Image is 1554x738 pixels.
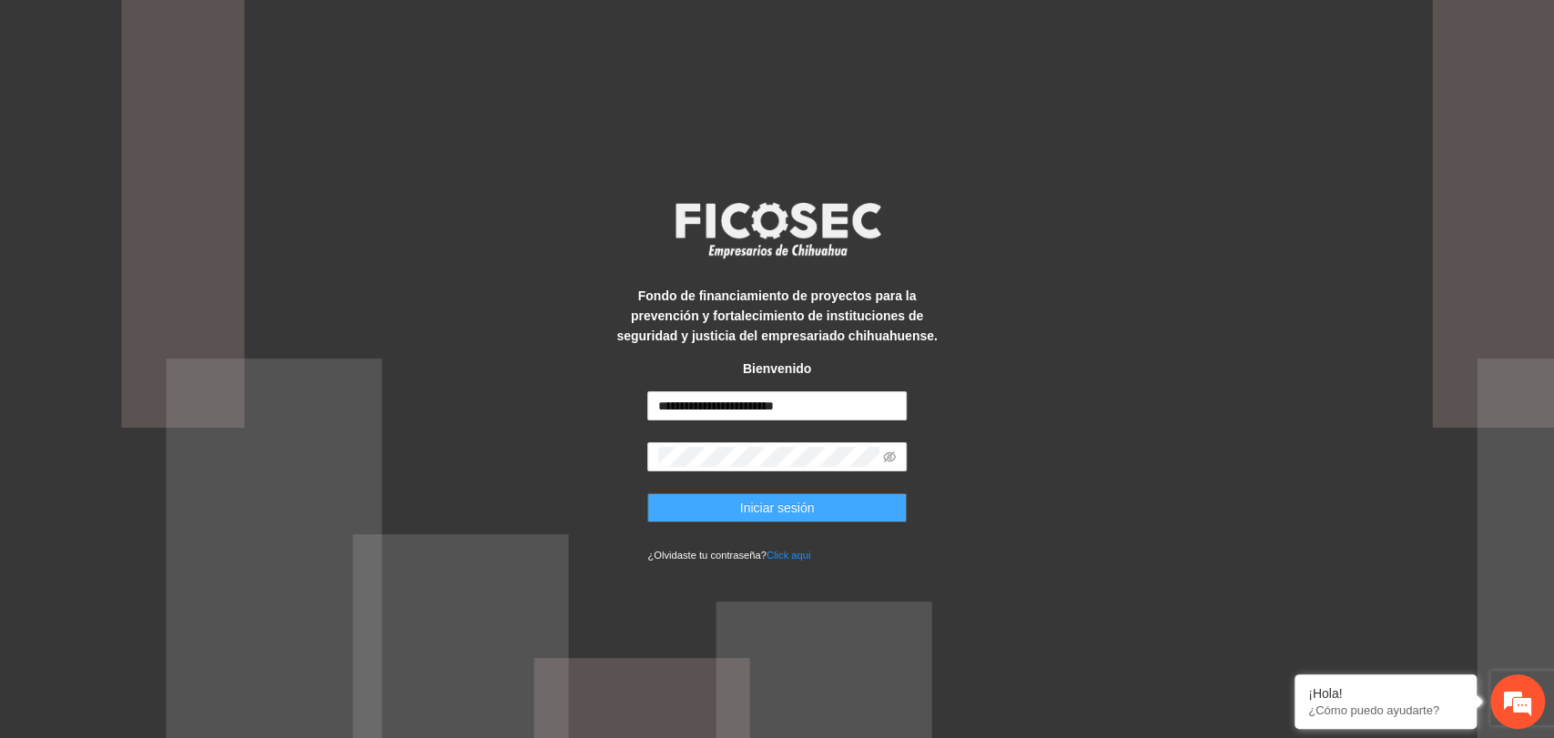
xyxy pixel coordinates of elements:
div: ¡Hola! [1308,686,1463,701]
span: eye-invisible [883,450,896,463]
strong: Fondo de financiamiento de proyectos para la prevención y fortalecimiento de instituciones de seg... [616,288,937,343]
p: ¿Cómo puedo ayudarte? [1308,703,1463,717]
a: Click aqui [767,550,811,561]
small: ¿Olvidaste tu contraseña? [647,550,810,561]
strong: Bienvenido [743,361,811,376]
img: logo [664,197,891,264]
button: Iniciar sesión [647,493,907,522]
span: Iniciar sesión [740,498,815,518]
